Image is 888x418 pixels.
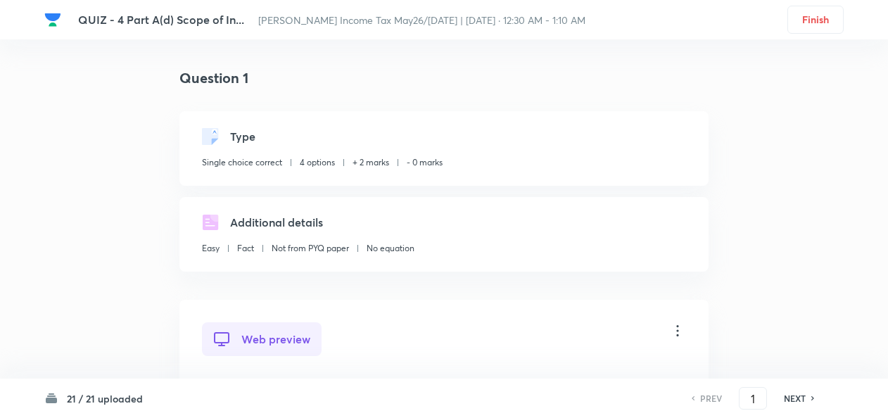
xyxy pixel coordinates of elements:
span: QUIZ - 4 Part A(d) Scope of In... [78,12,244,27]
a: Company Logo [44,11,67,28]
h6: 21 / 21 uploaded [67,391,143,406]
span: Web preview [241,333,310,346]
h6: NEXT [784,392,806,405]
h6: PREV [700,392,722,405]
p: 4 options [300,156,335,169]
p: + 2 marks [353,156,389,169]
img: questionDetails.svg [202,214,219,231]
p: Single choice correct [202,156,282,169]
span: [PERSON_NAME] Income Tax May26/[DATE] | [DATE] · 12:30 AM - 1:10 AM [258,13,585,27]
img: questionType.svg [202,128,219,145]
h5: Type [230,128,255,145]
p: Fact [237,242,254,255]
p: Not from PYQ paper [272,242,349,255]
h5: Additional details [230,214,323,231]
h4: Question 1 [179,68,709,89]
p: Easy [202,242,220,255]
p: No equation [367,242,414,255]
button: Finish [787,6,844,34]
p: - 0 marks [407,156,443,169]
img: Company Logo [44,11,61,28]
